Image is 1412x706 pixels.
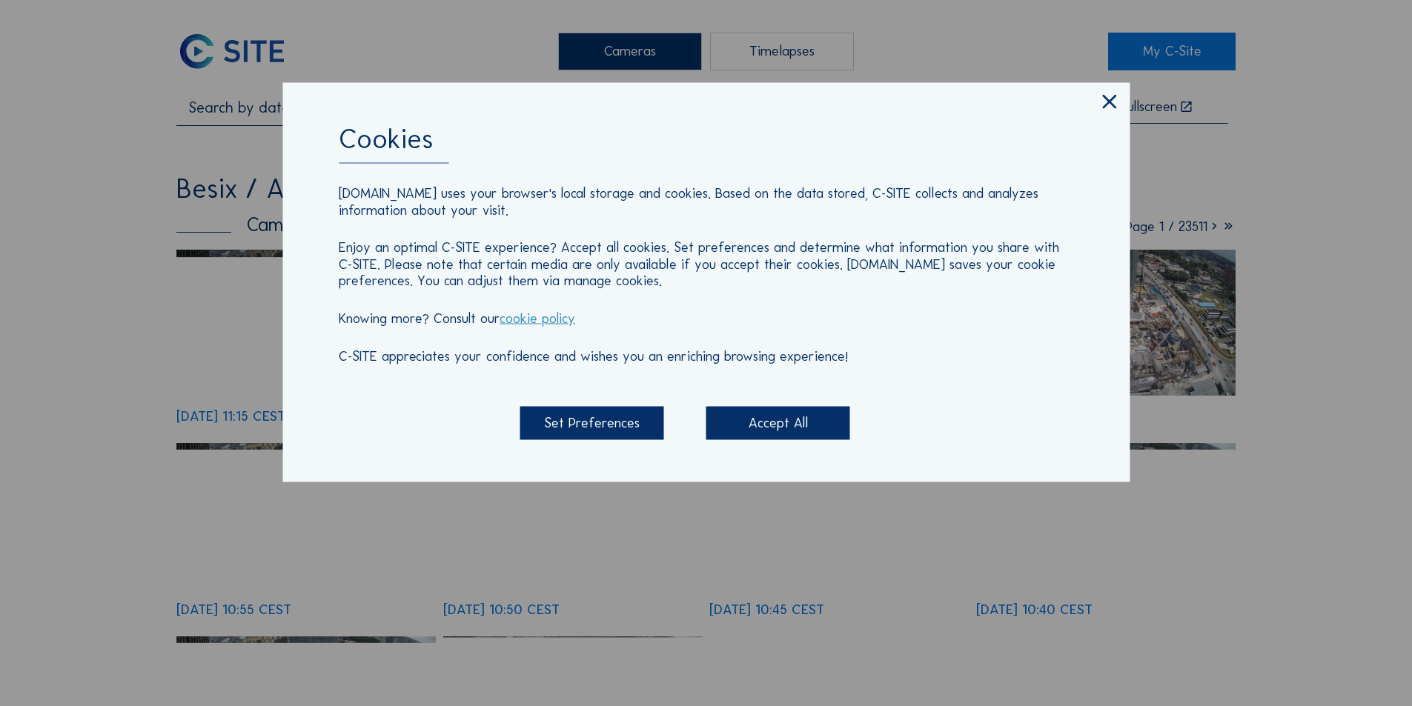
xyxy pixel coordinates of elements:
p: Enjoy an optimal C-SITE experience? Accept all cookies. Set preferences and determine what inform... [339,239,1073,289]
p: [DOMAIN_NAME] uses your browser's local storage and cookies. Based on the data stored, C-SITE col... [339,185,1073,219]
div: Cookies [339,125,1073,163]
a: cookie policy [500,309,575,326]
div: Set Preferences [520,407,663,440]
p: C-SITE appreciates your confidence and wishes you an enriching browsing experience! [339,347,1073,364]
div: Accept All [706,407,850,440]
p: Knowing more? Consult our [339,310,1073,326]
